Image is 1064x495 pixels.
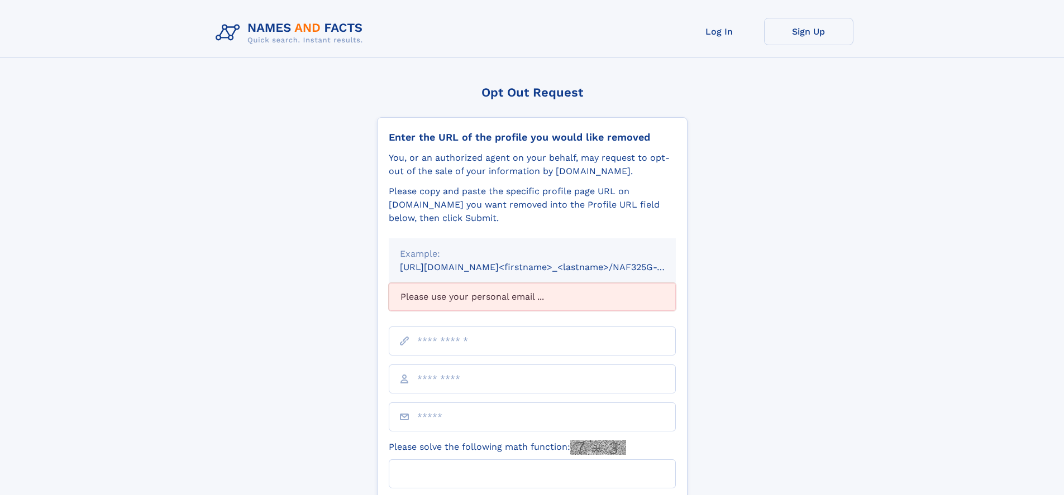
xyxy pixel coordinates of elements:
label: Please solve the following math function: [389,440,626,455]
div: You, or an authorized agent on your behalf, may request to opt-out of the sale of your informatio... [389,151,676,178]
div: Opt Out Request [377,85,688,99]
div: Please use your personal email ... [389,283,676,311]
div: Example: [400,247,665,261]
small: [URL][DOMAIN_NAME]<firstname>_<lastname>/NAF325G-xxxxxxxx [400,262,697,272]
div: Please copy and paste the specific profile page URL on [DOMAIN_NAME] you want removed into the Pr... [389,185,676,225]
img: Logo Names and Facts [211,18,372,48]
a: Sign Up [764,18,853,45]
a: Log In [675,18,764,45]
div: Enter the URL of the profile you would like removed [389,131,676,143]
